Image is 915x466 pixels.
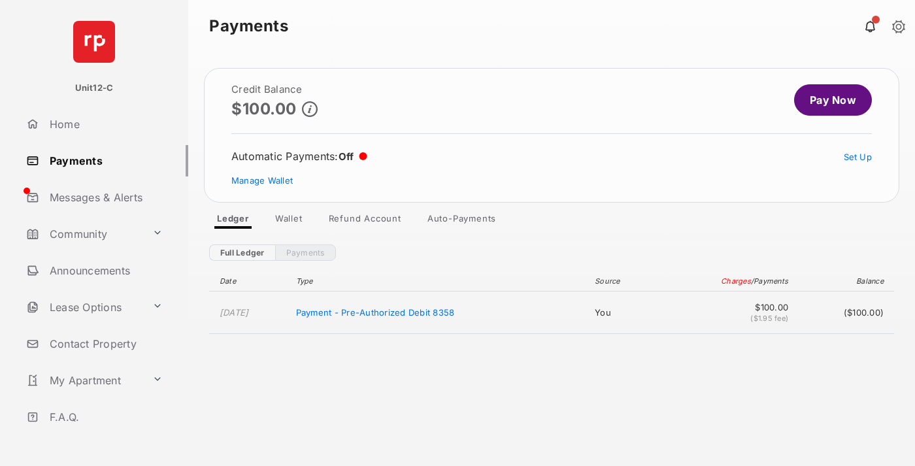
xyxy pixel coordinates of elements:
[296,307,455,318] span: Payment - Pre-Authorized Debit 8358
[209,18,288,34] strong: Payments
[207,213,259,229] a: Ledger
[21,218,147,250] a: Community
[795,291,894,334] td: ($100.00)
[73,21,115,63] img: svg+xml;base64,PHN2ZyB4bWxucz0iaHR0cDovL3d3dy53My5vcmcvMjAwMC9zdmciIHdpZHRoPSI2NCIgaGVpZ2h0PSI2NC...
[21,328,188,359] a: Contact Property
[209,244,275,261] a: Full Ledger
[339,150,354,163] span: Off
[21,145,188,176] a: Payments
[21,255,188,286] a: Announcements
[588,291,655,334] td: You
[21,401,188,433] a: F.A.Q.
[21,365,147,396] a: My Apartment
[21,108,188,140] a: Home
[661,302,788,312] span: $100.00
[231,175,293,186] a: Manage Wallet
[721,276,751,286] span: Charges
[231,84,318,95] h2: Credit Balance
[318,213,412,229] a: Refund Account
[588,271,655,291] th: Source
[751,276,788,286] span: / Payments
[220,307,249,318] time: [DATE]
[265,213,313,229] a: Wallet
[75,82,114,95] p: Unit12-C
[231,100,297,118] p: $100.00
[795,271,894,291] th: Balance
[750,314,788,323] span: ($1.95 fee)
[21,182,188,213] a: Messages & Alerts
[21,291,147,323] a: Lease Options
[290,271,588,291] th: Type
[844,152,873,162] a: Set Up
[275,244,336,261] a: Payments
[231,150,367,163] div: Automatic Payments :
[417,213,507,229] a: Auto-Payments
[209,271,290,291] th: Date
